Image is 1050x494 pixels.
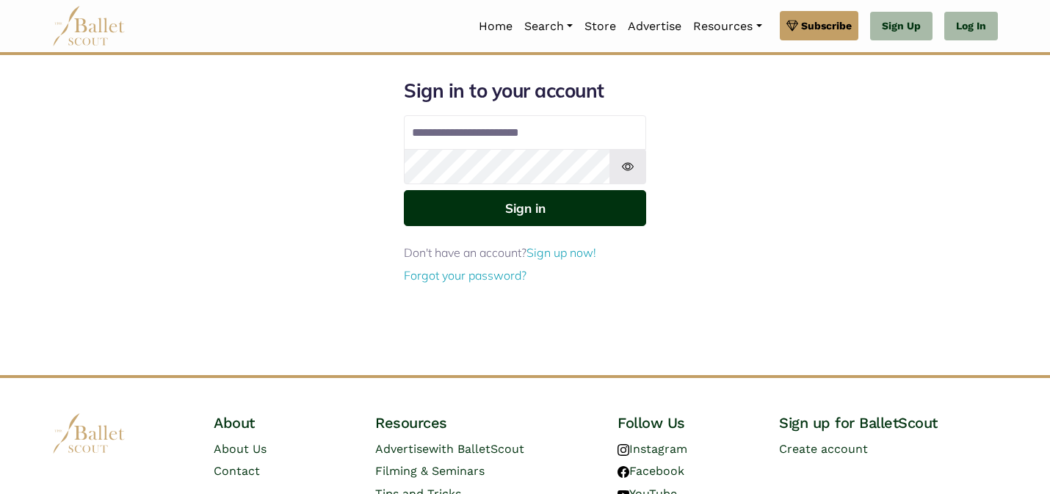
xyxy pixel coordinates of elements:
h4: Resources [375,413,594,432]
a: Home [473,11,518,42]
img: logo [52,413,126,454]
a: Forgot your password? [404,268,526,283]
a: Advertise [622,11,687,42]
p: Don't have an account? [404,244,646,263]
img: instagram logo [618,444,629,456]
a: Log In [944,12,998,41]
span: with BalletScout [429,442,524,456]
a: Search [518,11,579,42]
a: Resources [687,11,767,42]
img: gem.svg [786,18,798,34]
img: facebook logo [618,466,629,478]
span: Subscribe [801,18,852,34]
button: Sign in [404,190,646,226]
a: Filming & Seminars [375,464,485,478]
a: Create account [779,442,868,456]
a: Store [579,11,622,42]
h4: Sign up for BalletScout [779,413,998,432]
a: Advertisewith BalletScout [375,442,524,456]
a: Contact [214,464,260,478]
a: Instagram [618,442,687,456]
a: Sign up now! [526,245,596,260]
h1: Sign in to your account [404,79,646,103]
a: Subscribe [780,11,858,40]
h4: About [214,413,352,432]
a: About Us [214,442,267,456]
a: Facebook [618,464,684,478]
a: Sign Up [870,12,933,41]
h4: Follow Us [618,413,756,432]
